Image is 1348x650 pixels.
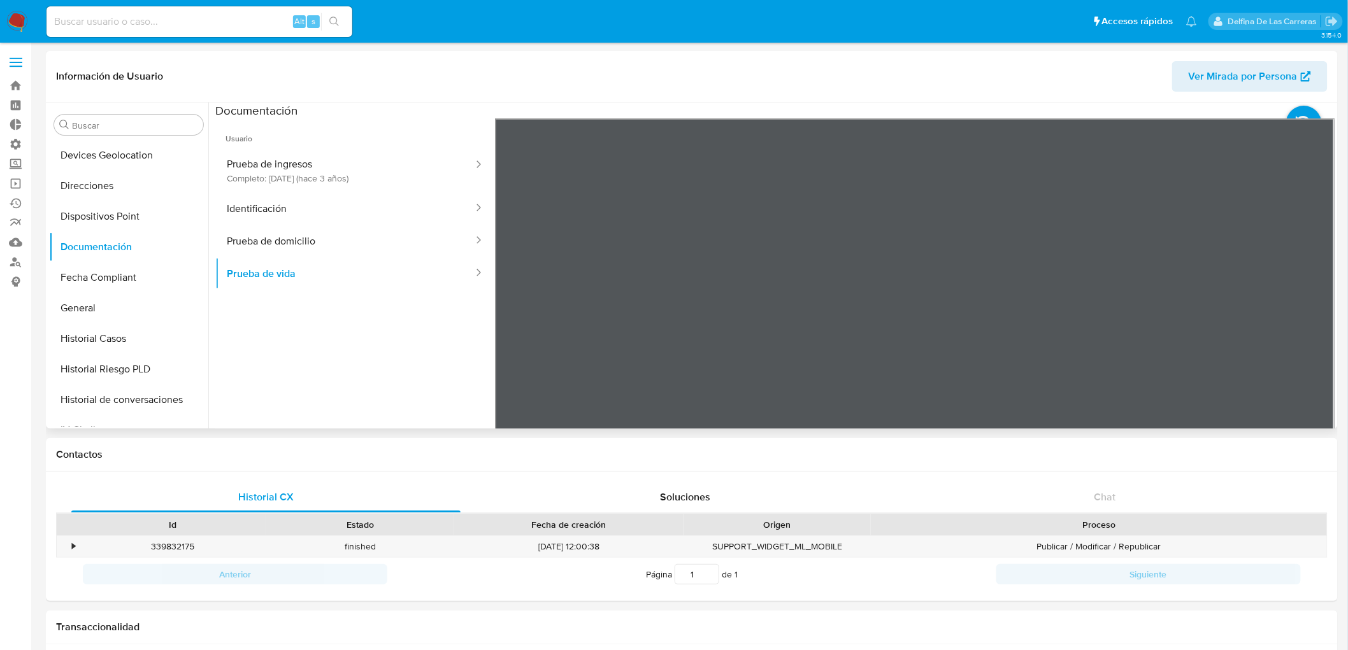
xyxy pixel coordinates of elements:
button: Devices Geolocation [49,140,208,171]
button: Documentación [49,232,208,262]
span: Ver Mirada por Persona [1189,61,1298,92]
button: Historial de conversaciones [49,385,208,415]
span: Página de [646,564,738,584]
button: Historial Casos [49,323,208,354]
button: Dispositivos Point [49,201,208,232]
span: 1 [735,568,738,581]
span: Chat [1094,490,1116,504]
span: Alt [294,15,305,27]
div: Id [88,518,257,531]
button: Fecha Compliant [49,262,208,293]
h1: Transaccionalidad [56,621,1328,633]
div: Publicar / Modificar / Republicar [871,536,1327,557]
span: Accesos rápidos [1102,15,1173,28]
span: Historial CX [238,490,294,504]
button: General [49,293,208,323]
button: Ver Mirada por Persona [1172,61,1328,92]
div: 339832175 [79,536,266,557]
a: Salir [1325,15,1338,28]
button: Direcciones [49,171,208,201]
div: Origen [692,518,862,531]
input: Buscar [72,120,198,131]
span: Soluciones [661,490,711,504]
a: Notificaciones [1186,16,1197,27]
button: Historial Riesgo PLD [49,354,208,385]
div: Estado [275,518,445,531]
button: Anterior [83,564,387,584]
div: finished [266,536,454,557]
div: [DATE] 12:00:38 [454,536,684,557]
div: • [72,540,75,553]
h1: Información de Usuario [56,70,163,83]
h1: Contactos [56,448,1328,461]
button: Siguiente [996,564,1301,584]
div: SUPPORT_WIDGET_ML_MOBILE [684,536,871,557]
button: search-icon [321,13,347,31]
button: Buscar [59,120,69,130]
button: IV Challenges [49,415,208,446]
input: Buscar usuario o caso... [47,13,352,30]
div: Proceso [880,518,1318,531]
div: Fecha de creación [462,518,675,531]
p: delfina.delascarreras@mercadolibre.com [1228,15,1321,27]
span: s [312,15,315,27]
